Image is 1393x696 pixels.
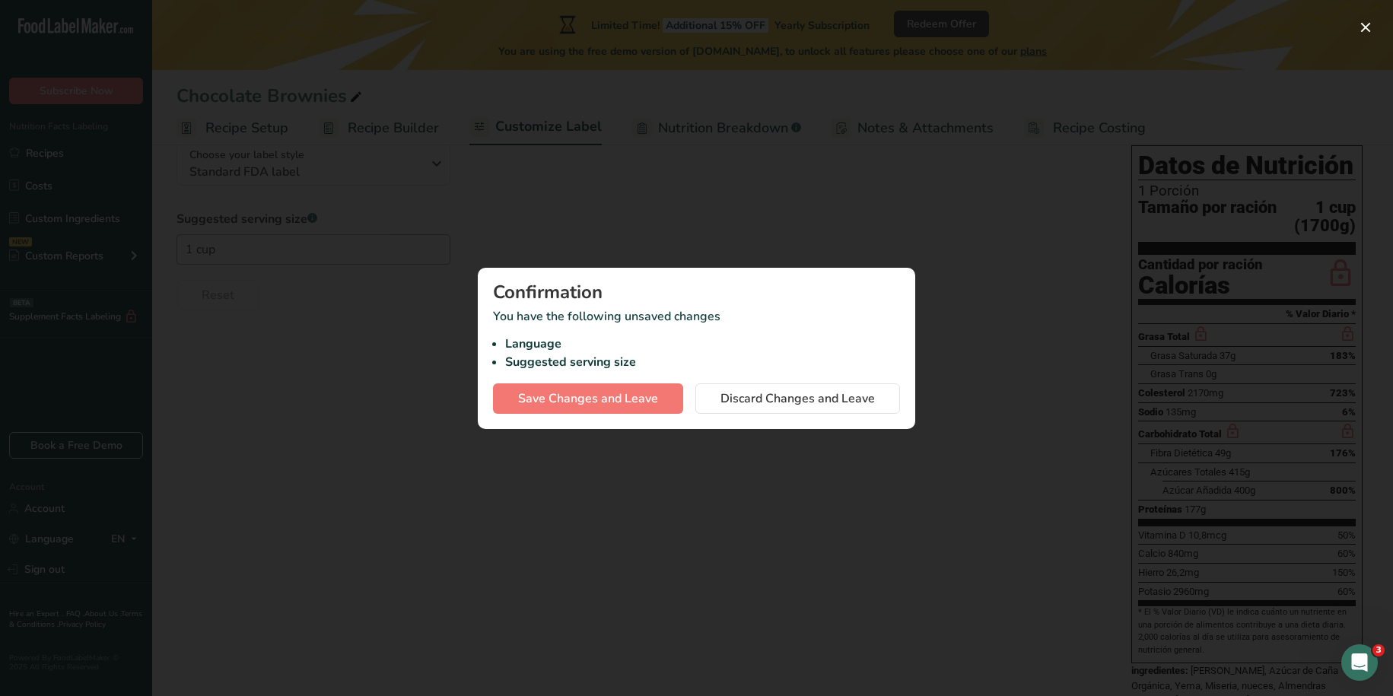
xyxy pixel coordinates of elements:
button: Discard Changes and Leave [695,383,900,414]
div: Confirmation [493,283,900,301]
span: Save Changes and Leave [518,389,658,408]
button: Save Changes and Leave [493,383,683,414]
p: You have the following unsaved changes [493,307,900,371]
iframe: Intercom live chat [1341,644,1378,681]
li: Language [505,335,900,353]
span: Discard Changes and Leave [720,389,875,408]
span: 3 [1372,644,1385,656]
li: Suggested serving size [505,353,900,371]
